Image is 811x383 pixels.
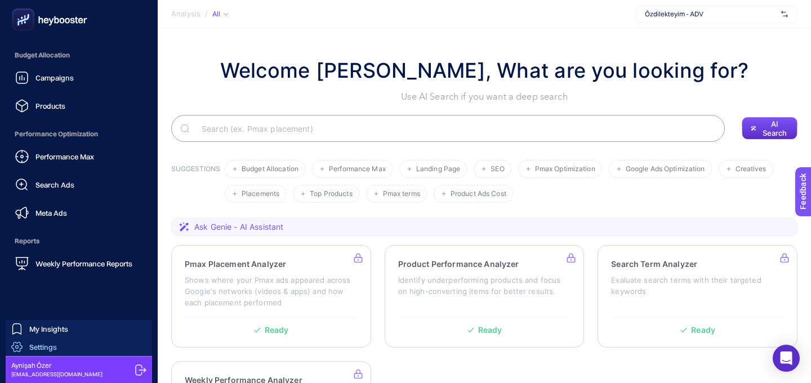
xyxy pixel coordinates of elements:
[535,165,595,173] span: Pmax Optimization
[645,10,777,19] span: Özdilekteyim - ADV
[598,245,797,348] a: Search Term AnalyzerEvaluate search terms with their targeted keywordsReady
[9,66,149,89] a: Campaigns
[451,190,506,198] span: Product Ads Cost
[171,245,371,348] a: Pmax Placement AnalyzerShows where your Pmax ads appeared across Google's networks (videos & apps...
[35,180,74,189] span: Search Ads
[310,190,352,198] span: Top Products
[194,221,283,233] span: Ask Genie - AI Assistant
[193,113,716,144] input: Search
[212,10,228,19] div: All
[35,73,74,82] span: Campaigns
[761,119,788,137] span: AI Search
[171,10,200,19] span: Analysis
[11,361,103,370] span: Aynişah Özer
[205,9,208,18] span: /
[220,90,749,104] p: Use AI Search if you want a deep search
[385,245,585,348] a: Product Performance AnalyzerIdentify underperforming products and focus on high-converting items ...
[9,230,149,252] span: Reports
[9,252,149,275] a: Weekly Performance Reports
[35,208,67,217] span: Meta Ads
[171,164,220,203] h3: SUGGESTIONS
[416,165,460,173] span: Landing Page
[329,165,386,173] span: Performance Max
[626,165,705,173] span: Google Ads Optimization
[9,123,149,145] span: Performance Optimization
[773,345,800,372] div: Open Intercom Messenger
[29,342,57,351] span: Settings
[29,324,68,333] span: My Insights
[6,338,152,356] a: Settings
[35,259,132,268] span: Weekly Performance Reports
[9,95,149,117] a: Products
[35,101,65,110] span: Products
[220,55,749,86] h1: Welcome [PERSON_NAME], What are you looking for?
[242,165,298,173] span: Budget Allocation
[35,152,94,161] span: Performance Max
[9,44,149,66] span: Budget Allocation
[7,3,43,12] span: Feedback
[736,165,767,173] span: Creatives
[11,370,103,378] span: [EMAIL_ADDRESS][DOMAIN_NAME]
[9,145,149,168] a: Performance Max
[9,173,149,196] a: Search Ads
[383,190,420,198] span: Pmax terms
[242,190,279,198] span: Placements
[9,202,149,224] a: Meta Ads
[781,8,788,20] img: svg%3e
[491,165,504,173] span: SEO
[742,117,797,140] button: AI Search
[6,320,152,338] a: My Insights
